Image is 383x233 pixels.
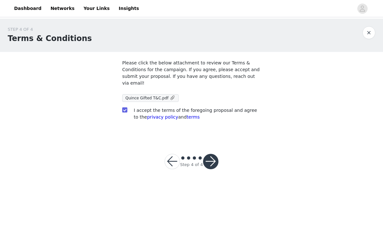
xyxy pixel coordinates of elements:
[359,4,365,14] div: avatar
[47,1,78,16] a: Networks
[147,114,178,120] a: privacy policy
[125,96,168,100] span: Quince Gifted T&C.pdf
[123,95,178,101] a: Quince Gifted T&C.pdf
[180,162,203,168] div: Step 4 of 4
[80,1,114,16] a: Your Links
[134,108,257,120] span: I accept the terms of the foregoing proposal and agree to the and
[187,114,200,120] a: terms
[8,26,92,33] div: STEP 4 OF 4
[10,1,45,16] a: Dashboard
[115,1,143,16] a: Insights
[8,33,92,44] h1: Terms & Conditions
[122,60,261,87] p: Please click the below attachment to review our Terms & Conditions for the campaign. If you agree...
